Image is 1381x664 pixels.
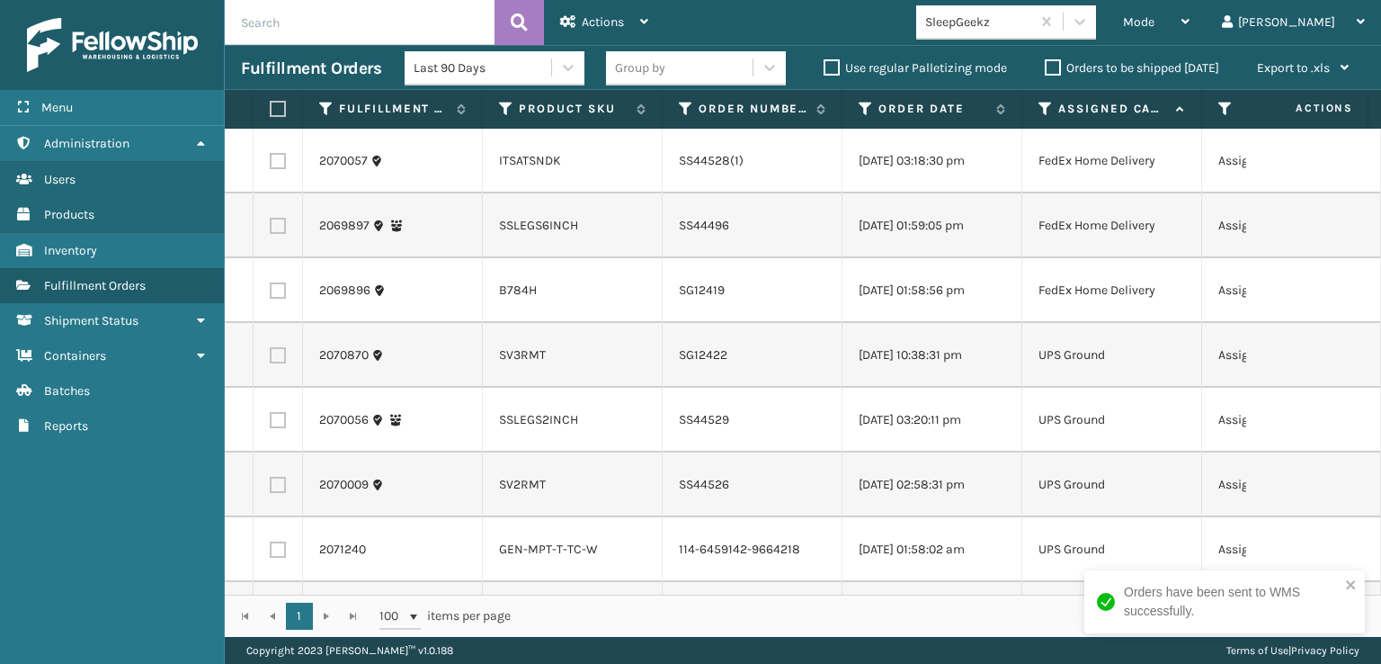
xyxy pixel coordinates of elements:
[319,152,368,170] a: 2070057
[499,412,578,427] a: SSLEGS2INCH
[414,58,553,77] div: Last 90 Days
[1058,101,1167,117] label: Assigned Carrier Service
[319,476,369,494] a: 2070009
[339,101,448,117] label: Fulfillment Order Id
[499,477,546,492] a: SV2RMT
[1022,388,1202,453] td: UPS Ground
[663,258,842,323] td: SG12419
[1022,323,1202,388] td: UPS Ground
[1022,582,1202,647] td: UPS Ground
[842,129,1022,193] td: [DATE] 03:18:30 pm
[44,207,94,222] span: Products
[499,542,598,557] a: GEN-MPT-T-TC-W
[286,603,313,630] a: 1
[27,18,198,72] img: logo
[241,58,381,79] h3: Fulfillment Orders
[44,383,90,399] span: Batches
[1022,129,1202,193] td: FedEx Home Delivery
[878,101,987,117] label: Order Date
[842,388,1022,453] td: [DATE] 03:20:11 pm
[536,607,1361,625] div: 1 - 13 of 13 items
[1345,578,1358,595] button: close
[663,453,842,517] td: SS44526
[1257,60,1330,76] span: Export to .xls
[842,517,1022,582] td: [DATE] 01:58:02 am
[842,323,1022,388] td: [DATE] 10:38:31 pm
[663,323,842,388] td: SG12422
[842,582,1022,647] td: [DATE] 06:58:31 pm
[319,346,369,364] a: 2070870
[41,100,73,115] span: Menu
[1022,517,1202,582] td: UPS Ground
[499,347,546,363] a: SV3RMT
[663,193,842,258] td: SS44496
[319,282,370,300] a: 2069896
[519,101,628,117] label: Product SKU
[44,243,97,258] span: Inventory
[379,607,406,625] span: 100
[1022,193,1202,258] td: FedEx Home Delivery
[44,278,146,293] span: Fulfillment Orders
[319,411,369,429] a: 2070056
[925,13,1032,31] div: SleepGeekz
[319,541,366,559] a: 2071240
[615,58,665,77] div: Group by
[699,101,807,117] label: Order Number
[1124,583,1340,621] div: Orders have been sent to WMS successfully.
[499,283,537,298] a: B784H
[663,582,842,647] td: SS44535(1)
[246,637,453,664] p: Copyright 2023 [PERSON_NAME]™ v 1.0.188
[44,313,138,328] span: Shipment Status
[842,193,1022,258] td: [DATE] 01:59:05 pm
[582,14,624,30] span: Actions
[1123,14,1154,30] span: Mode
[499,153,561,168] a: ITSATSNDK
[663,517,842,582] td: 114-6459142-9664218
[824,60,1007,76] label: Use regular Palletizing mode
[44,136,129,151] span: Administration
[44,418,88,434] span: Reports
[499,218,578,233] a: SSLEGS6INCH
[663,129,842,193] td: SS44528(1)
[44,172,76,187] span: Users
[842,258,1022,323] td: [DATE] 01:58:56 pm
[44,348,106,363] span: Containers
[1239,94,1364,123] span: Actions
[842,453,1022,517] td: [DATE] 02:58:31 pm
[1022,258,1202,323] td: FedEx Home Delivery
[379,603,511,630] span: items per page
[663,388,842,453] td: SS44529
[1022,453,1202,517] td: UPS Ground
[1045,60,1219,76] label: Orders to be shipped [DATE]
[319,217,370,235] a: 2069897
